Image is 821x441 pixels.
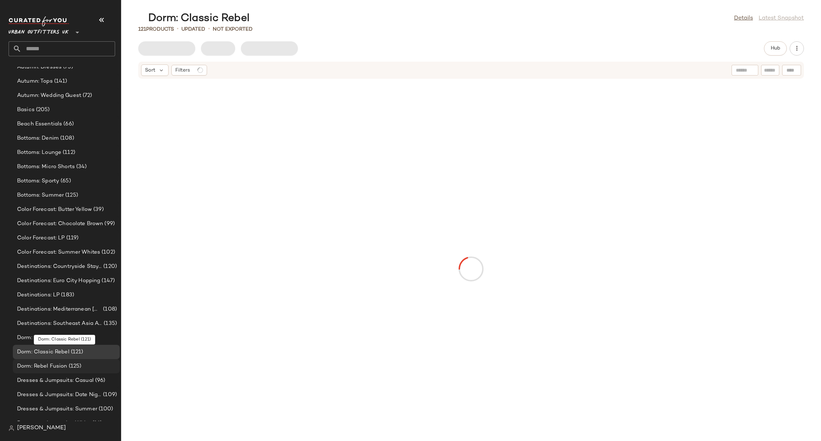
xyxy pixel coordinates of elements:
img: svg%3e [9,425,14,431]
span: Destinations: Countryside Staycation [17,263,102,271]
span: Autumn: Wedding Guest [17,92,81,100]
span: [PERSON_NAME] [17,424,66,432]
span: (66) [62,120,74,128]
p: Not Exported [213,26,253,33]
span: Color Forecast: Summer Whites [17,248,100,256]
span: Dresses & Jumpsuits: Summer [17,405,97,413]
span: (119) [65,234,79,242]
span: (72) [81,92,92,100]
span: Urban Outfitters UK [9,24,69,37]
span: (112) [61,149,75,157]
p: updated [181,26,205,33]
div: Products [138,26,174,33]
span: (108) [102,305,117,313]
span: Bottoms: Summer [17,191,64,199]
span: (120) [102,263,117,271]
span: (109) [102,391,117,399]
span: Bottoms: Lounge [17,149,61,157]
span: Destinations: LP [17,291,60,299]
span: (96) [94,377,105,385]
span: (34) [75,163,87,171]
span: (135) [102,320,117,328]
span: Bottoms: Sporty [17,177,59,185]
span: 121 [138,27,146,32]
span: Sort [145,67,155,74]
span: (141) [53,77,67,85]
img: cfy_white_logo.C9jOOHJF.svg [9,16,69,26]
span: Color Forecast: Chocolate Brown [17,220,103,228]
span: Destinations: Southeast Asia Adventures [17,320,102,328]
div: Dorm: Classic Rebel [138,11,249,26]
span: Dresses & Jumpsuits: Casual [17,377,94,385]
span: Dorm: Casual Stripe [17,334,69,342]
span: (75) [62,63,73,71]
span: (205) [35,106,50,114]
span: (16) [91,419,102,427]
button: Hub [764,41,787,56]
span: (100) [97,405,113,413]
span: Bottoms: Micro Shorts [17,163,75,171]
span: Autumn: Dresses [17,63,62,71]
span: Autumn: Tops [17,77,53,85]
span: (121) [69,348,83,356]
span: (65) [59,177,71,185]
span: Dorm: Rebel Fusion [17,362,67,370]
span: (183) [60,291,74,299]
span: (103) [69,334,85,342]
span: Basics [17,106,35,114]
span: Dresses & Jumpsuits: White [17,419,91,427]
span: Dresses & Jumpsuits: Date Night/ Night Out [17,391,102,399]
span: • [177,25,179,33]
span: Beach Essentials [17,120,62,128]
span: Destinations: Mediterranean [MEDICAL_DATA] [17,305,102,313]
span: Filters [175,67,190,74]
span: Destinations: Euro City Hopping [17,277,100,285]
a: Details [734,14,753,23]
span: Bottoms: Denim [17,134,59,142]
span: Color Forecast: Butter Yellow [17,206,92,214]
span: (39) [92,206,104,214]
span: (102) [100,248,115,256]
span: (125) [67,362,82,370]
span: (99) [103,220,115,228]
span: Dorm: Classic Rebel [17,348,69,356]
span: (125) [64,191,78,199]
span: Hub [770,46,780,51]
span: • [208,25,210,33]
span: (147) [100,277,115,285]
span: (108) [59,134,74,142]
span: Color Forecast: LP [17,234,65,242]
